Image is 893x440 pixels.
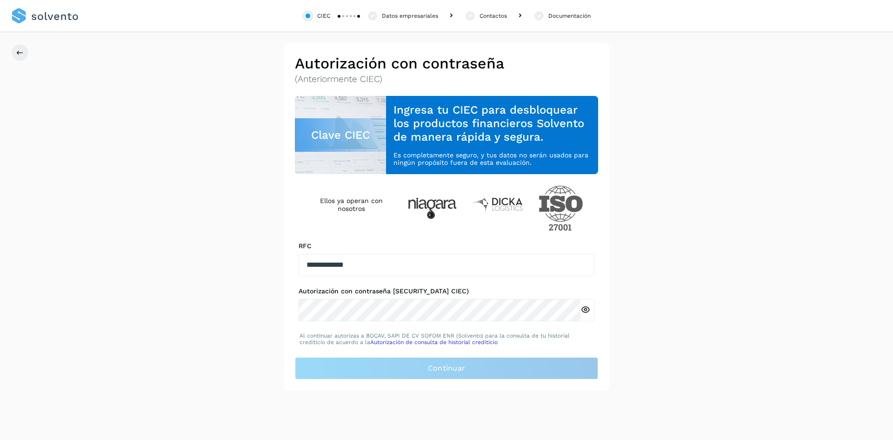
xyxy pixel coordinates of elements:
label: RFC [299,242,594,250]
a: Autorización de consulta de historial crediticio [370,339,498,345]
h3: Ingresa tu CIEC para desbloquear los productos financieros Solvento de manera rápida y segura. [393,103,591,143]
label: Autorización con contraseña [SECURITY_DATA] CIEC) [299,287,594,295]
img: Dicka logistics [472,196,524,212]
p: Al continuar autorizas a BOCAV, SAPI DE CV SOFOM ENR (Solvento) para la consulta de tu historial ... [300,332,593,346]
h4: Ellos ya operan con nosotros [310,197,393,213]
div: CIEC [317,12,330,20]
div: Contactos [480,12,507,20]
div: Datos empresariales [382,12,438,20]
p: (Anteriormente CIEC) [295,74,598,85]
button: Continuar [295,357,598,379]
div: Clave CIEC [295,118,386,152]
span: Continuar [428,363,466,373]
img: Niagara [408,198,457,219]
h2: Autorización con contraseña [295,54,598,72]
img: ISO [539,185,583,231]
p: Es completamente seguro, y tus datos no serán usados para ningún propósito fuera de esta evaluación. [393,151,591,167]
div: Documentación [548,12,591,20]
